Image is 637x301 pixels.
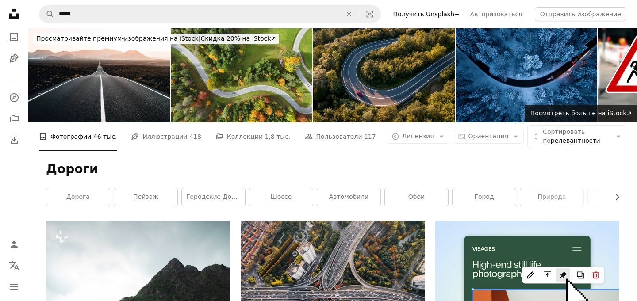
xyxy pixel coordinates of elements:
[5,89,23,107] a: Исследовать
[527,125,626,148] button: Сортировать порелевантности
[329,193,368,200] font: автомобили
[339,6,359,23] button: Прозрачный
[537,193,566,200] font: природа
[535,7,626,21] button: Отправить изображение
[402,133,434,140] font: Лицензия
[520,188,583,206] a: природа
[227,133,263,140] font: Коллекции
[133,193,158,200] font: пейзаж
[271,193,292,200] font: шоссе
[359,6,380,23] button: Визуальный поиск
[200,35,271,42] font: Скидка 20% на iStock
[215,122,291,151] a: Коллекции 1,8 тыс.
[470,11,522,18] font: Авторизоваться
[271,35,276,42] font: ↗
[453,188,516,206] a: город
[453,130,524,144] button: Ориентация
[142,133,187,140] font: Иллюстрации
[241,286,425,293] a: аэрофотосъемка бетонных дорог
[316,133,362,140] font: Пользователи
[313,28,455,122] img: Красная машина на извилистой дороге
[408,193,425,200] font: обои
[46,162,98,176] font: Дороги
[114,188,177,206] a: пейзаж
[5,131,23,149] a: История загрузок
[543,128,585,144] font: Сортировать по
[265,133,290,140] font: 1,8 тыс.
[5,110,23,128] a: Коллекции
[39,6,54,23] button: Поиск Unsplash
[66,193,90,200] font: дорога
[530,110,627,117] font: Посмотреть больше на iStock
[609,188,619,206] button: прокрутить список вправо
[28,28,170,122] img: Крупный план: вид на восход солнца на дороге
[131,122,201,151] a: Иллюстрации 418
[5,50,23,67] a: Иллюстрации
[249,188,313,206] a: шоссе
[305,122,376,151] a: Пользователи 117
[540,11,621,18] font: Отправить изображение
[364,133,376,140] font: 117
[525,105,637,122] a: Посмотреть больше на iStock↗
[5,257,23,274] button: Язык
[551,137,600,144] font: релевантности
[456,28,597,122] img: Вид с воздуха на зимний пейзаж с дорогой вечером
[5,236,23,253] a: Войти / Зарегистрироваться
[388,7,465,21] a: Получить Unsplash+
[199,35,201,42] font: |
[468,133,509,140] font: Ориентация
[28,28,284,50] a: Просматривайте премиум-изображения на iStock|Скидка 20% на iStock↗
[171,28,312,122] img: Снимок извилистой дороги осенью в Австрии, сделанный с помощью дрона
[387,130,449,144] button: Лицензия
[474,193,494,200] font: город
[182,188,245,206] a: городские дороги
[46,188,110,206] a: дорога
[36,35,199,42] font: Просматривайте премиум-изображения на iStock
[317,188,380,206] a: автомобили
[465,7,528,21] a: Авторизоваться
[186,193,246,200] font: городские дороги
[385,188,448,206] a: обои
[393,11,460,18] font: Получить Unsplash+
[39,5,381,23] form: Найти визуальные материалы на сайте
[5,28,23,46] a: Фотографии
[189,133,201,140] font: 418
[626,110,632,117] font: ↗
[5,278,23,296] button: Меню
